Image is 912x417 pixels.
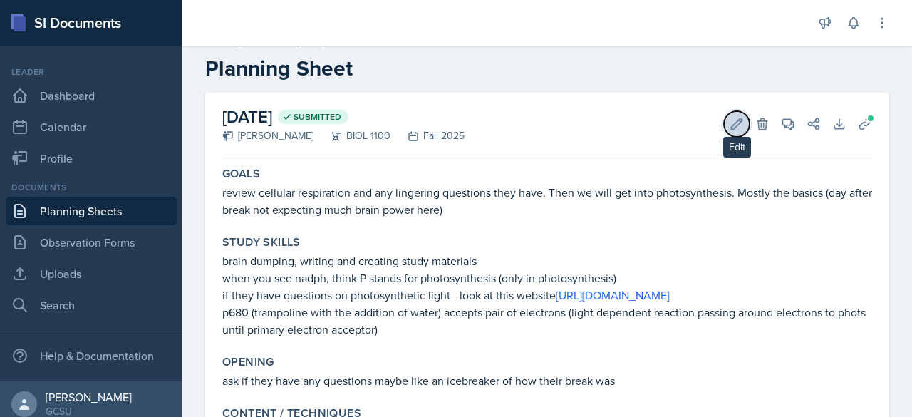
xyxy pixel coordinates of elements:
h2: Planning Sheet [205,56,889,81]
p: if they have questions on photosynthetic light - look at this website [222,287,872,304]
div: BIOL 1100 [313,128,390,143]
div: Help & Documentation [6,341,177,370]
a: Profile [6,144,177,173]
label: Goals [222,167,260,181]
p: ask if they have any questions maybe like an icebreaker of how their break was [222,372,872,389]
p: when you see nadph, think P stands for photosynthesis (only in photosynthesis) [222,269,872,287]
div: Fall 2025 [390,128,465,143]
label: Study Skills [222,235,301,249]
p: brain dumping, writing and creating study materials [222,252,872,269]
a: Dashboard [6,81,177,110]
a: Observation Forms [6,228,177,257]
a: Search [6,291,177,319]
div: Documents [6,181,177,194]
a: Planning Sheets [6,197,177,225]
h2: [DATE] [222,104,465,130]
a: Uploads [6,259,177,288]
div: Leader [6,66,177,78]
a: Calendar [6,113,177,141]
label: Opening [222,355,274,369]
p: p680 (trampoline with the addition of water) accepts pair of electrons (light dependent reaction ... [222,304,872,338]
div: [PERSON_NAME] [46,390,132,404]
button: Edit [724,111,750,137]
div: [PERSON_NAME] [222,128,313,143]
p: review cellular respiration and any lingering questions they have. Then we will get into photosyn... [222,184,872,218]
span: Submitted [294,111,341,123]
a: [URL][DOMAIN_NAME] [556,287,670,303]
